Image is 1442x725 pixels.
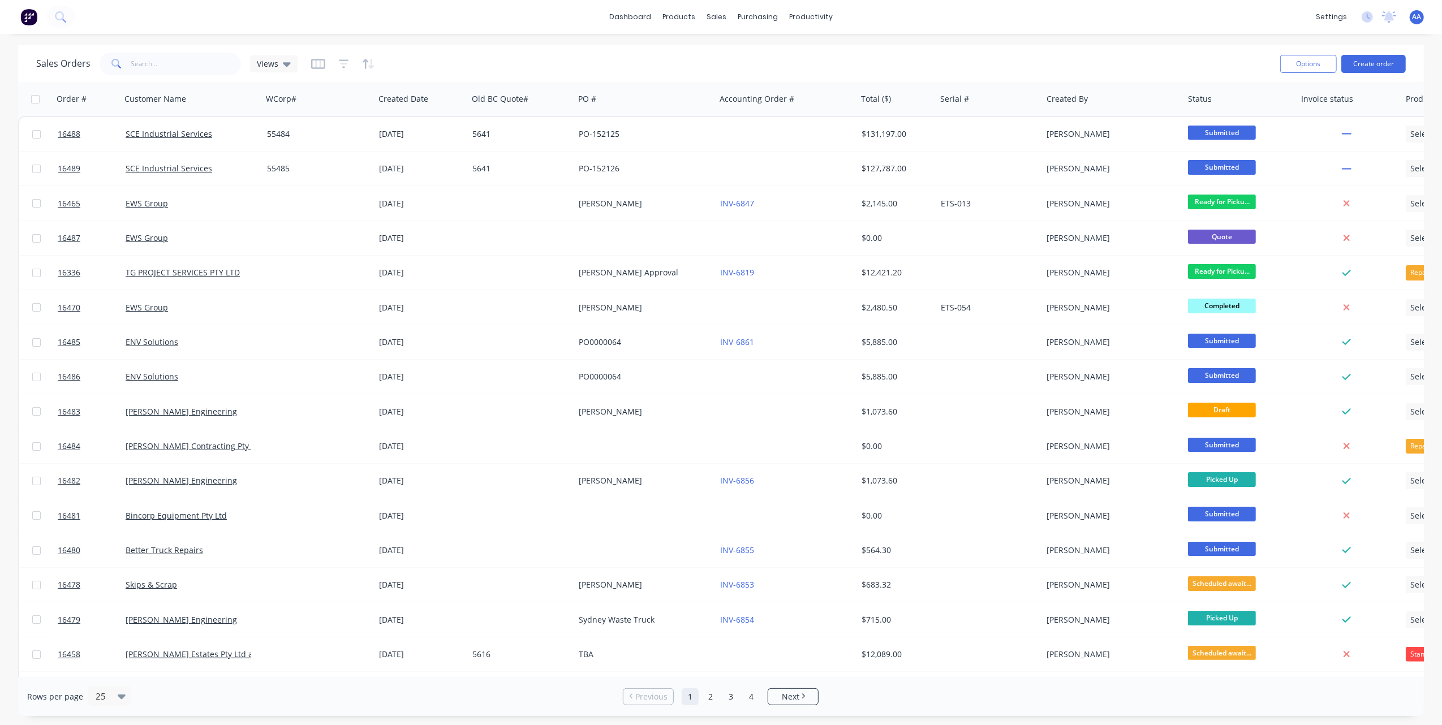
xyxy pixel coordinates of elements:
[862,198,928,209] div: $2,145.00
[58,360,126,394] a: 16486
[267,163,365,174] div: 55485
[862,475,928,486] div: $1,073.60
[941,198,1033,209] div: ETS-013
[784,8,838,25] div: productivity
[1341,55,1406,73] button: Create order
[579,267,704,278] div: [PERSON_NAME] Approval
[1188,230,1256,244] span: Quote
[1188,334,1256,348] span: Submitted
[1047,614,1173,625] div: [PERSON_NAME]
[1047,649,1173,660] div: [PERSON_NAME]
[720,198,754,209] a: INV-6847
[58,441,80,452] span: 16484
[862,232,928,244] div: $0.00
[1188,542,1256,556] span: Submitted
[126,128,212,139] a: SCE Industrial Services
[380,232,464,244] div: [DATE]
[862,163,928,174] div: $127,787.00
[862,441,928,452] div: $0.00
[380,406,464,417] div: [DATE]
[380,614,464,625] div: [DATE]
[57,93,87,105] div: Order #
[1047,441,1173,452] div: [PERSON_NAME]
[380,302,464,313] div: [DATE]
[579,302,704,313] div: [PERSON_NAME]
[732,8,784,25] div: purchasing
[58,395,126,429] a: 16483
[702,688,719,705] a: Page 2
[124,93,186,105] div: Customer Name
[126,545,203,555] a: Better Truck Repairs
[743,688,760,705] a: Page 4
[1047,510,1173,521] div: [PERSON_NAME]
[380,649,464,660] div: [DATE]
[58,232,80,244] span: 16487
[782,691,799,702] span: Next
[720,267,754,278] a: INV-6819
[58,614,80,625] span: 16479
[1047,336,1173,348] div: [PERSON_NAME]
[1410,371,1440,382] span: Select...
[58,117,126,151] a: 16488
[579,475,704,486] div: [PERSON_NAME]
[1410,614,1440,625] span: Select...
[578,93,596,105] div: PO #
[1410,579,1440,590] span: Select...
[27,691,83,702] span: Rows per page
[1047,475,1173,486] div: [PERSON_NAME]
[1047,302,1173,313] div: [PERSON_NAME]
[472,93,528,105] div: Old BC Quote#
[126,336,178,347] a: ENV Solutions
[1188,93,1212,105] div: Status
[58,464,126,498] a: 16482
[380,371,464,382] div: [DATE]
[1047,232,1173,244] div: [PERSON_NAME]
[862,579,928,590] div: $683.32
[1301,93,1353,105] div: Invoice status
[380,545,464,556] div: [DATE]
[1188,264,1256,278] span: Ready for Picku...
[1047,406,1173,417] div: [PERSON_NAME]
[58,152,126,185] a: 16489
[380,336,464,348] div: [DATE]
[1188,299,1256,313] span: Completed
[380,510,464,521] div: [DATE]
[257,58,278,70] span: Views
[58,510,80,521] span: 16481
[58,429,126,463] a: 16484
[58,568,126,602] a: 16478
[579,371,704,382] div: PO0000064
[58,256,126,290] a: 16336
[1410,128,1440,140] span: Select...
[1047,579,1173,590] div: [PERSON_NAME]
[1047,128,1173,140] div: [PERSON_NAME]
[1047,163,1173,174] div: [PERSON_NAME]
[1410,163,1440,174] span: Select...
[1280,55,1337,73] button: Options
[20,8,37,25] img: Factory
[380,198,464,209] div: [DATE]
[1188,160,1256,174] span: Submitted
[720,336,754,347] a: INV-6861
[380,128,464,140] div: [DATE]
[126,232,168,243] a: EWS Group
[720,579,754,590] a: INV-6853
[36,58,91,69] h1: Sales Orders
[58,499,126,533] a: 16481
[604,8,657,25] a: dashboard
[380,163,464,174] div: [DATE]
[623,691,673,702] a: Previous page
[1188,403,1256,417] span: Draft
[473,649,565,660] div: 5616
[1413,12,1422,22] span: AA
[58,603,126,637] a: 16479
[1410,545,1440,556] span: Select...
[58,302,80,313] span: 16470
[378,93,428,105] div: Created Date
[862,649,928,660] div: $12,089.00
[579,336,704,348] div: PO0000064
[657,8,701,25] div: products
[862,406,928,417] div: $1,073.60
[635,691,668,702] span: Previous
[1410,232,1440,244] span: Select...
